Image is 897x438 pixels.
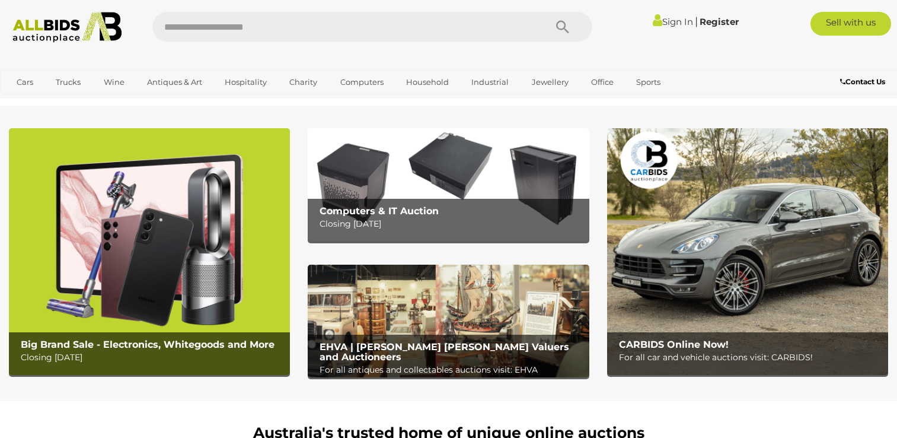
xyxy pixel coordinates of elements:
a: Sports [628,72,668,92]
a: CARBIDS Online Now! CARBIDS Online Now! For all car and vehicle auctions visit: CARBIDS! [607,128,888,375]
p: Closing [DATE] [21,350,284,365]
a: Sell with us [810,12,891,36]
button: Search [533,12,592,42]
a: Contact Us [840,75,888,88]
p: For all antiques and collectables auctions visit: EHVA [320,363,583,377]
span: | [695,15,698,28]
img: Allbids.com.au [7,12,127,43]
a: Antiques & Art [139,72,210,92]
b: Computers & IT Auction [320,205,439,217]
a: Charity [282,72,325,92]
a: Computers & IT Auction Computers & IT Auction Closing [DATE] [308,128,589,241]
a: Computers [333,72,391,92]
a: Office [583,72,621,92]
a: Register [700,16,739,27]
b: CARBIDS Online Now! [619,339,729,350]
img: Computers & IT Auction [308,128,589,241]
a: Jewellery [524,72,576,92]
p: For all car and vehicle auctions visit: CARBIDS! [619,350,882,365]
a: [GEOGRAPHIC_DATA] [9,92,108,112]
a: Trucks [48,72,88,92]
a: Hospitality [217,72,274,92]
a: Industrial [464,72,516,92]
a: EHVA | Evans Hastings Valuers and Auctioneers EHVA | [PERSON_NAME] [PERSON_NAME] Valuers and Auct... [308,265,589,377]
b: EHVA | [PERSON_NAME] [PERSON_NAME] Valuers and Auctioneers [320,341,569,363]
p: Closing [DATE] [320,217,583,231]
a: Household [398,72,457,92]
a: Cars [9,72,41,92]
img: CARBIDS Online Now! [607,128,888,375]
img: EHVA | Evans Hastings Valuers and Auctioneers [308,265,589,377]
a: Sign In [653,16,693,27]
b: Contact Us [840,77,885,86]
img: Big Brand Sale - Electronics, Whitegoods and More [9,128,290,375]
a: Big Brand Sale - Electronics, Whitegoods and More Big Brand Sale - Electronics, Whitegoods and Mo... [9,128,290,375]
a: Wine [96,72,132,92]
b: Big Brand Sale - Electronics, Whitegoods and More [21,339,274,350]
